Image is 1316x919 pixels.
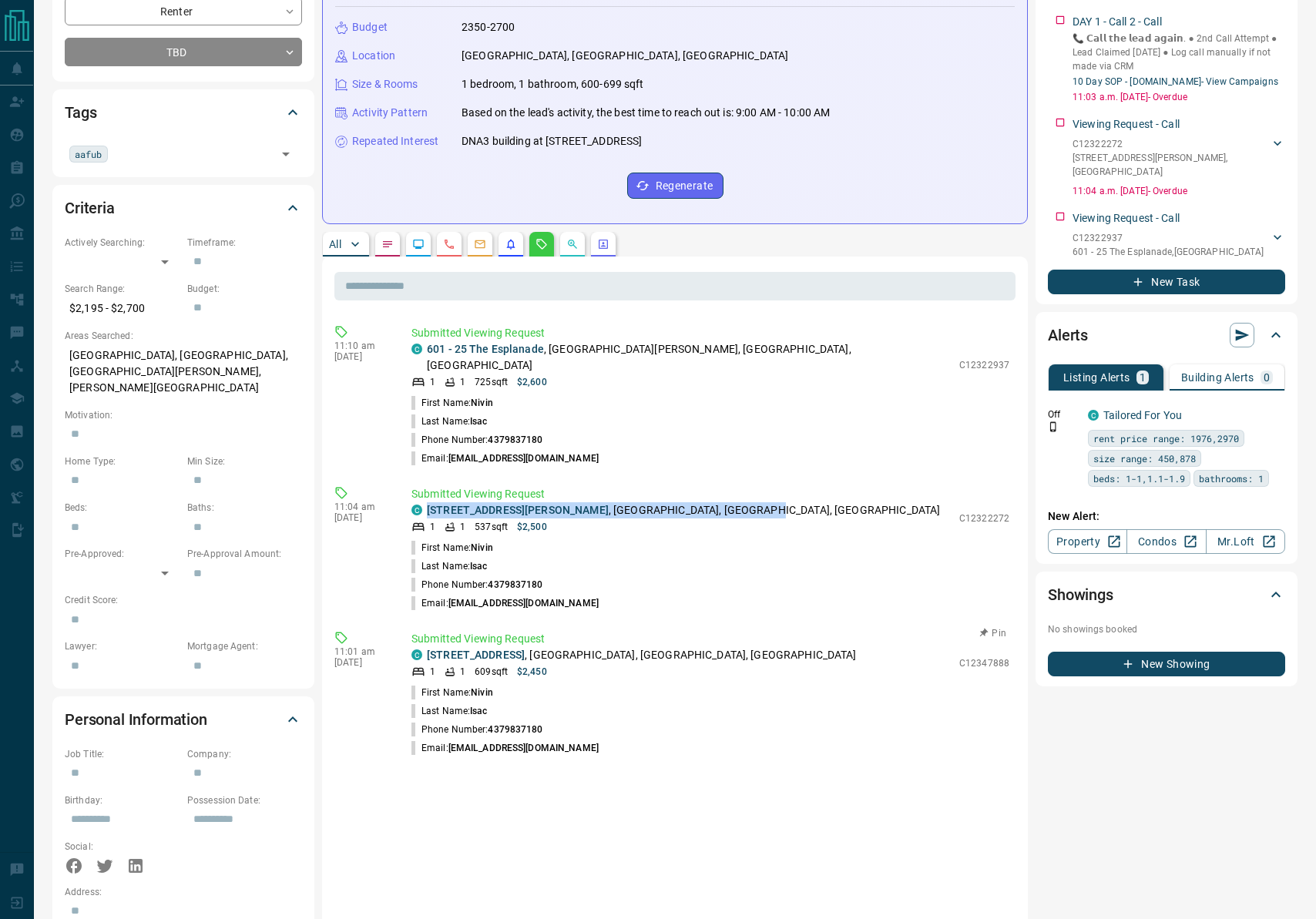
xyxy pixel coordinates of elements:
[334,646,388,657] p: 11:01 am
[65,639,180,653] p: Lawyer:
[411,396,493,410] p: First Name:
[334,351,388,362] p: [DATE]
[460,665,465,679] p: 1
[1073,134,1285,182] div: C12322272[STREET_ADDRESS][PERSON_NAME],[GEOGRAPHIC_DATA]
[462,76,644,92] p: 1 bedroom, 1 bathroom, 600-699 sqft
[187,454,302,468] p: Min Size:
[462,48,788,64] p: [GEOGRAPHIC_DATA], [GEOGRAPHIC_DATA], [GEOGRAPHIC_DATA]
[1206,529,1285,554] a: Mr.Loft
[462,105,830,121] p: Based on the lead's activity, the best time to reach out is: 9:00 AM - 10:00 AM
[411,686,493,699] p: First Name:
[971,626,1016,640] button: Pin
[329,239,341,250] p: All
[1140,372,1146,383] p: 1
[1073,228,1285,262] div: C12322937601 - 25 The Esplanade,[GEOGRAPHIC_DATA]
[65,501,180,515] p: Beds:
[471,687,493,698] span: Nivin
[411,704,488,718] p: Last Name:
[411,433,543,447] p: Phone Number:
[1073,151,1270,179] p: [STREET_ADDRESS][PERSON_NAME] , [GEOGRAPHIC_DATA]
[352,76,418,92] p: Size & Rooms
[517,665,547,679] p: $2,450
[517,375,547,389] p: $2,600
[65,343,302,401] p: [GEOGRAPHIC_DATA], [GEOGRAPHIC_DATA], [GEOGRAPHIC_DATA][PERSON_NAME], [PERSON_NAME][GEOGRAPHIC_DATA]
[411,578,543,592] p: Phone Number:
[411,505,422,515] div: condos.ca
[1048,421,1059,432] svg: Push Notification Only
[334,657,388,668] p: [DATE]
[65,793,180,807] p: Birthday:
[1048,576,1285,613] div: Showings
[1048,622,1285,636] p: No showings booked
[1073,137,1270,151] p: C12322272
[65,454,180,468] p: Home Type:
[65,100,96,125] h2: Tags
[1103,409,1182,421] a: Tailored For You
[352,19,388,35] p: Budget
[470,706,487,716] span: Isac
[1073,76,1278,87] a: 10 Day SOP - [DOMAIN_NAME]- View Campaigns
[65,840,180,854] p: Social:
[1073,116,1180,132] p: Viewing Request - Call
[1073,90,1285,104] p: 11:03 a.m. [DATE] - Overdue
[411,541,493,555] p: First Name:
[1048,582,1113,607] h2: Showings
[566,238,579,250] svg: Opportunities
[460,520,465,534] p: 1
[959,358,1009,372] p: C12322937
[1264,372,1270,383] p: 0
[475,520,508,534] p: 537 sqft
[187,236,302,250] p: Timeframe:
[65,593,302,607] p: Credit Score:
[1073,231,1264,245] p: C12322937
[427,341,952,374] p: , [GEOGRAPHIC_DATA][PERSON_NAME], [GEOGRAPHIC_DATA], [GEOGRAPHIC_DATA]
[1048,270,1285,294] button: New Task
[411,649,422,660] div: condos.ca
[430,665,435,679] p: 1
[352,105,428,121] p: Activity Pattern
[959,656,1009,670] p: C12347888
[488,724,542,735] span: 4379837180
[187,639,302,653] p: Mortgage Agent:
[187,547,302,561] p: Pre-Approval Amount:
[488,579,542,590] span: 4379837180
[462,19,515,35] p: 2350-2700
[411,486,1009,502] p: Submitted Viewing Request
[334,340,388,351] p: 11:10 am
[65,282,180,296] p: Search Range:
[381,238,394,250] svg: Notes
[65,196,115,220] h2: Criteria
[488,434,542,445] span: 4379837180
[411,559,488,573] p: Last Name:
[1093,471,1185,486] span: beds: 1-1,1.1-1.9
[535,238,548,250] svg: Requests
[411,325,1009,341] p: Submitted Viewing Request
[448,453,599,464] span: [EMAIL_ADDRESS][DOMAIN_NAME]
[187,282,302,296] p: Budget:
[517,520,547,534] p: $2,500
[448,743,599,753] span: [EMAIL_ADDRESS][DOMAIN_NAME]
[65,296,180,321] p: $2,195 - $2,700
[427,502,940,518] p: , [GEOGRAPHIC_DATA], [GEOGRAPHIC_DATA], [GEOGRAPHIC_DATA]
[65,707,207,732] h2: Personal Information
[475,375,508,389] p: 725 sqft
[65,94,302,131] div: Tags
[1048,317,1285,354] div: Alerts
[275,143,297,165] button: Open
[475,665,508,679] p: 609 sqft
[65,547,180,561] p: Pre-Approved:
[65,38,302,66] div: TBD
[65,701,302,738] div: Personal Information
[1126,529,1206,554] a: Condos
[427,343,544,355] a: 601 - 25 The Esplanade
[627,173,723,199] button: Regenerate
[1048,323,1088,347] h2: Alerts
[65,329,302,343] p: Areas Searched:
[427,504,609,516] a: [STREET_ADDRESS][PERSON_NAME]
[187,501,302,515] p: Baths:
[462,133,642,149] p: DNA3 building at [STREET_ADDRESS]
[1073,14,1162,30] p: DAY 1 - Call 2 - Call
[959,511,1009,525] p: C12322272
[334,501,388,512] p: 11:04 am
[471,542,493,553] span: Nivin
